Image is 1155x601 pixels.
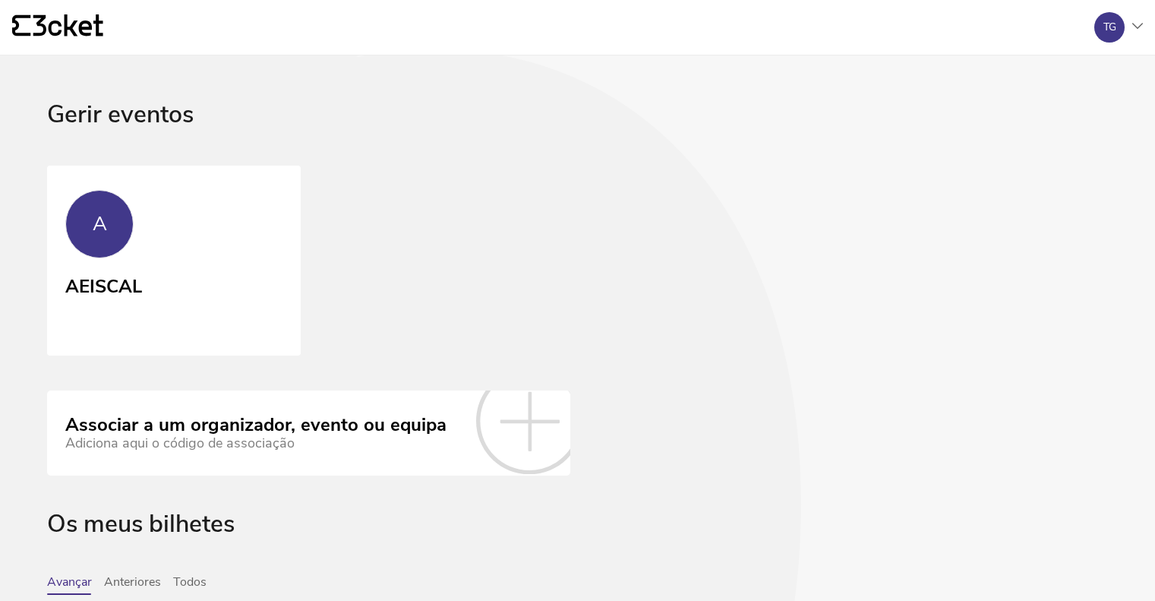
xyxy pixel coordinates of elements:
div: Gerir eventos [47,101,1108,166]
button: Todos [173,575,207,595]
div: Adiciona aqui o código de associação [65,435,447,451]
button: Avançar [47,575,92,595]
a: Associar a um organizador, evento ou equipa Adiciona aqui o código de associação [47,391,570,476]
a: A AEISCAL [47,166,301,356]
g: {' '} [12,15,30,36]
a: {' '} [12,14,103,40]
div: Os meus bilhetes [47,511,1108,575]
button: Anteriores [104,575,161,595]
div: TG [1103,21,1116,33]
div: Associar a um organizador, evento ou equipa [65,415,447,436]
div: A [93,213,107,236]
div: AEISCAL [65,270,142,298]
